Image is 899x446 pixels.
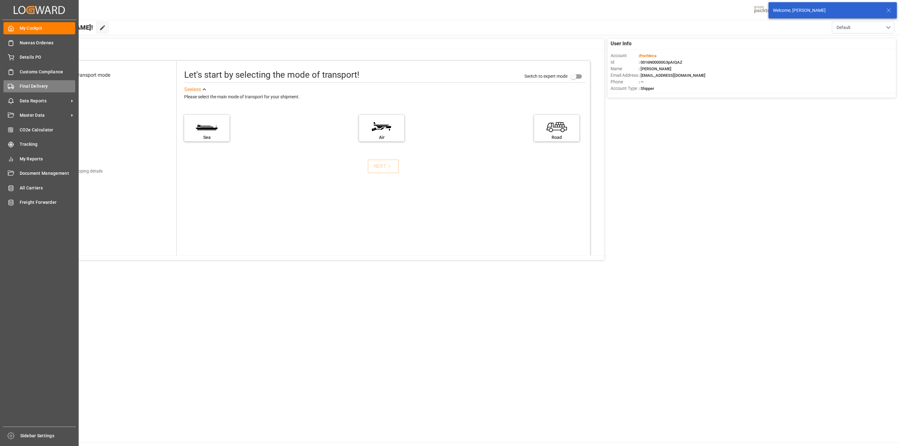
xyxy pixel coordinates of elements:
span: : [639,53,656,58]
span: All Carriers [20,185,76,191]
span: My Reports [20,156,76,162]
span: : 0016N00000G3pAIQAZ [639,60,682,65]
span: Pochteca [640,53,656,58]
span: Data Reports [20,98,69,104]
span: Nuevas Ordenes [20,40,76,46]
span: Freight Forwarder [20,199,76,206]
span: Name [611,66,639,72]
a: My Reports [3,153,75,165]
a: Nuevas Ordenes [3,37,75,49]
div: Welcome, [PERSON_NAME] [773,7,880,14]
a: Final Delivery [3,80,75,92]
span: Final Delivery [20,83,76,90]
img: pochtecaImg.jpg_1689854062.jpg [752,5,783,16]
div: See less [184,86,201,93]
div: Add shipping details [64,168,103,174]
a: All Carriers [3,182,75,194]
span: Master Data [20,112,69,119]
span: Switch to expert mode [524,74,567,79]
span: : Shipper [639,86,654,91]
button: open menu [832,22,894,33]
span: User Info [611,40,631,47]
div: Please select the main mode of transport for your shipment. [184,93,586,101]
a: CO2e Calculator [3,124,75,136]
span: My Cockpit [20,25,76,32]
span: Default [837,24,851,31]
span: Sidebar Settings [20,433,76,439]
span: Account Type [611,85,639,92]
div: Air [362,134,401,141]
span: Id [611,59,639,66]
a: Details PO [3,51,75,63]
div: Road [537,134,576,141]
span: Details PO [20,54,76,61]
a: Document Management [3,167,75,179]
span: Customs Compliance [20,69,76,75]
div: Sea [187,134,226,141]
span: : — [639,80,644,84]
button: NEXT [368,159,399,173]
a: Customs Compliance [3,66,75,78]
span: Tracking [20,141,76,148]
span: : [PERSON_NAME] [639,66,671,71]
span: Document Management [20,170,76,177]
div: Select transport mode [62,71,110,79]
span: : [EMAIL_ADDRESS][DOMAIN_NAME] [639,73,705,78]
span: Email Address [611,72,639,79]
a: Freight Forwarder [3,196,75,208]
span: Phone [611,79,639,85]
a: Tracking [3,138,75,150]
div: Let's start by selecting the mode of transport! [184,68,359,81]
div: NEXT [374,163,393,170]
a: My Cockpit [3,22,75,34]
span: CO2e Calculator [20,127,76,133]
span: Account [611,52,639,59]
